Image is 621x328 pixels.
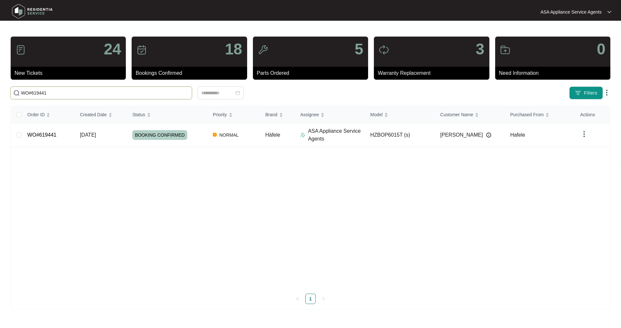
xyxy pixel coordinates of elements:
span: Order ID [27,111,45,118]
span: Assignee [300,111,319,118]
span: Häfele [265,132,280,138]
button: right [318,294,329,304]
img: dropdown arrow [607,10,611,14]
img: icon [500,45,510,55]
th: Created Date [75,106,127,123]
img: dropdown arrow [580,130,588,138]
span: Hafele [510,132,525,138]
p: ASA Appliance Service Agents [308,127,365,143]
li: Previous Page [292,294,303,304]
img: search-icon [13,90,20,96]
span: Customer Name [440,111,473,118]
img: dropdown arrow [603,89,611,96]
span: [DATE] [80,132,96,138]
td: HZBOP6015T (s) [365,123,435,147]
p: 0 [597,41,605,57]
p: 3 [476,41,485,57]
img: Assigner Icon [300,132,305,138]
th: Priority [208,106,260,123]
span: [PERSON_NAME] [440,131,483,139]
p: New Tickets [15,69,126,77]
button: filter iconFilters [569,86,603,99]
li: 1 [305,294,316,304]
span: Model [370,111,383,118]
span: Created Date [80,111,107,118]
input: Search by Order Id, Assignee Name, Customer Name, Brand and Model [21,89,189,96]
span: Brand [265,111,277,118]
th: Order ID [22,106,75,123]
span: Filters [584,90,597,96]
span: NORMAL [217,131,241,139]
p: Warranty Replacement [378,69,489,77]
th: Model [365,106,435,123]
th: Customer Name [435,106,505,123]
p: Bookings Confirmed [136,69,247,77]
img: icon [16,45,26,55]
span: Status [132,111,145,118]
p: 18 [225,41,242,57]
img: filter icon [575,90,581,96]
span: left [296,297,300,301]
img: Info icon [486,132,491,138]
th: Purchased From [505,106,575,123]
p: Need Information [499,69,610,77]
img: icon [379,45,389,55]
th: Brand [260,106,295,123]
th: Actions [575,106,610,123]
p: ASA Appliance Service Agents [540,9,602,15]
a: 1 [306,294,315,304]
th: Status [127,106,208,123]
a: WO#619441 [27,132,57,138]
button: left [292,294,303,304]
img: residentia service logo [10,2,55,21]
span: BOOKING CONFIRMED [132,130,187,140]
th: Assignee [295,106,365,123]
p: Parts Ordered [257,69,368,77]
img: icon [136,45,147,55]
img: Vercel Logo [213,133,217,137]
span: Priority [213,111,227,118]
span: Purchased From [510,111,543,118]
p: 5 [354,41,363,57]
span: right [321,297,325,301]
p: 24 [104,41,121,57]
li: Next Page [318,294,329,304]
img: icon [258,45,268,55]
